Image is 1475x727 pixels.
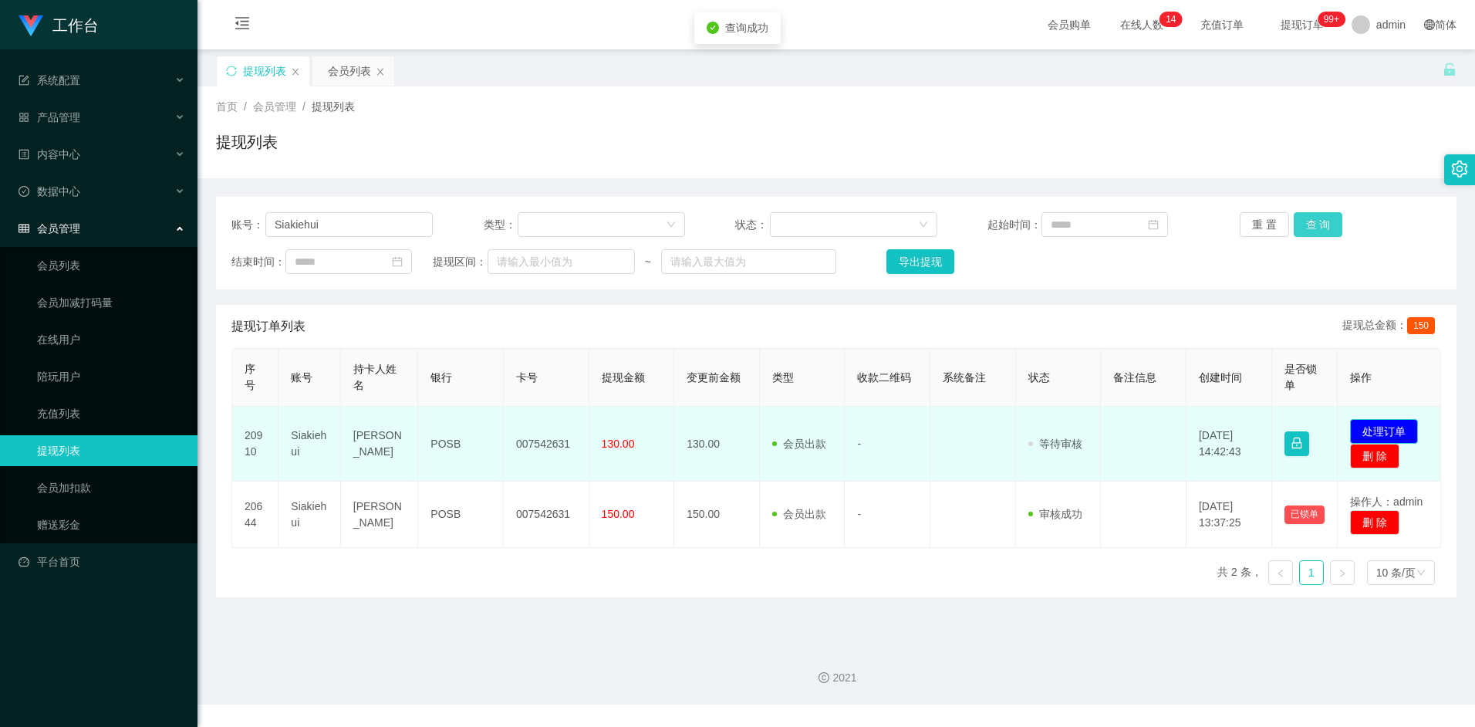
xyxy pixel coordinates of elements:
li: 上一页 [1268,560,1293,585]
span: 账号： [231,217,265,233]
td: [DATE] 13:37:25 [1186,482,1272,548]
i: icon: check-circle [707,22,719,34]
span: 类型： [484,217,518,233]
div: 会员列表 [328,56,371,86]
td: [PERSON_NAME] [341,407,419,482]
span: 状态： [735,217,770,233]
a: 1 [1300,561,1323,584]
span: 持卡人姓名 [353,363,397,391]
span: 会员管理 [253,100,296,113]
i: 图标: close [376,67,385,76]
span: 状态 [1028,371,1050,384]
div: 2021 [210,670,1463,686]
span: 是否锁单 [1284,363,1317,391]
span: 起始时间： [987,217,1041,233]
button: 导出提现 [886,249,954,274]
sup: 14 [1159,12,1182,27]
i: 图标: profile [19,149,29,160]
span: 150 [1407,317,1435,334]
span: 首页 [216,100,238,113]
span: 系统备注 [943,371,986,384]
i: 图标: close [291,67,300,76]
h1: 提现列表 [216,130,278,154]
i: 图标: copyright [819,672,829,683]
span: 备注信息 [1113,371,1156,384]
a: 充值列表 [37,398,185,429]
a: 会员列表 [37,250,185,281]
td: POSB [418,407,504,482]
td: [DATE] 14:42:43 [1186,407,1272,482]
i: 图标: calendar [1148,219,1159,230]
span: 类型 [772,371,794,384]
button: 查 询 [1294,212,1343,237]
i: 图标: unlock [1443,63,1456,76]
a: 提现列表 [37,435,185,466]
h1: 工作台 [52,1,99,50]
div: 提现总金额： [1342,317,1441,336]
td: 20910 [232,407,278,482]
td: Siakiehui [278,407,340,482]
span: 充值订单 [1193,19,1251,30]
i: 图标: setting [1451,161,1468,178]
td: 007542631 [504,407,589,482]
span: 会员出款 [772,508,826,520]
span: 提现列表 [312,100,355,113]
i: 图标: left [1276,569,1285,578]
p: 4 [1171,12,1176,27]
td: 20644 [232,482,278,548]
a: 会员加减打码量 [37,287,185,318]
a: 陪玩用户 [37,361,185,392]
span: 审核成功 [1028,508,1082,520]
button: 已锁单 [1284,506,1325,524]
span: 内容中心 [19,148,80,161]
span: / [302,100,305,113]
span: 变更前金额 [687,371,741,384]
a: 赠送彩金 [37,509,185,540]
span: 结束时间： [231,254,285,270]
span: 银行 [430,371,452,384]
button: 删 除 [1350,510,1399,535]
td: 150.00 [674,482,760,548]
span: 序号 [245,363,255,391]
div: 10 条/页 [1376,561,1416,584]
span: 会员出款 [772,438,826,450]
img: logo.9652507e.png [19,15,43,37]
a: 工作台 [19,19,99,31]
span: 提现金额 [602,371,645,384]
i: 图标: down [667,220,676,231]
input: 请输入 [265,212,433,237]
span: 会员管理 [19,222,80,235]
span: 创建时间 [1199,371,1242,384]
td: Siakiehui [278,482,340,548]
span: 卡号 [516,371,538,384]
td: [PERSON_NAME] [341,482,419,548]
span: 系统配置 [19,74,80,86]
li: 共 2 条， [1217,560,1262,585]
span: 等待审核 [1028,438,1082,450]
div: 提现列表 [243,56,286,86]
i: 图标: down [919,220,928,231]
i: 图标: appstore-o [19,112,29,123]
span: 账号 [291,371,312,384]
span: 收款二维码 [857,371,911,384]
li: 下一页 [1330,560,1355,585]
span: 产品管理 [19,111,80,123]
span: 150.00 [602,508,635,520]
span: ~ [635,254,661,270]
td: 130.00 [674,407,760,482]
a: 图标: dashboard平台首页 [19,546,185,577]
button: 图标: lock [1284,431,1309,456]
span: - [857,508,861,520]
span: 数据中心 [19,185,80,198]
td: POSB [418,482,504,548]
input: 请输入最小值为 [488,249,635,274]
sup: 1089 [1318,12,1345,27]
span: 提现区间： [433,254,487,270]
span: 在线人数 [1112,19,1171,30]
a: 在线用户 [37,324,185,355]
span: / [244,100,247,113]
i: 图标: form [19,75,29,86]
span: - [857,438,861,450]
span: 提现订单 [1273,19,1332,30]
span: 操作人：admin [1350,495,1423,508]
